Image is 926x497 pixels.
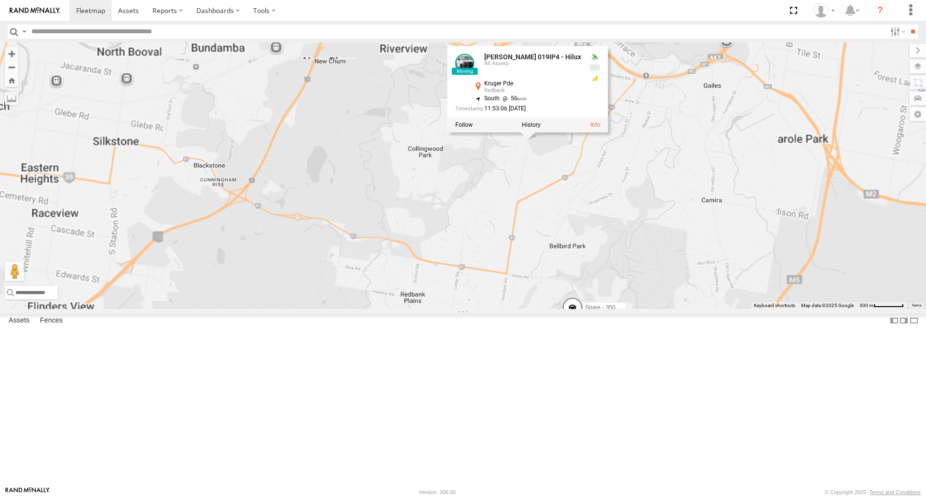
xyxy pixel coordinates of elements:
label: Map Settings [910,107,926,121]
span: Spare - 350FB3 [585,304,626,311]
div: Marco DiBenedetto [810,3,838,18]
label: Search Filter Options [886,25,907,39]
div: Kruger Pde [484,81,581,87]
span: 56 [500,95,527,102]
span: 500 m [859,303,873,308]
label: Dock Summary Table to the Left [889,314,899,328]
div: All Assets [484,61,581,67]
label: Assets [4,314,34,328]
button: Zoom in [5,47,18,60]
button: Map Scale: 500 m per 59 pixels [857,302,907,309]
button: Zoom Home [5,74,18,87]
a: [PERSON_NAME] 019IP4 - Hilux [484,54,581,61]
button: Drag Pegman onto the map to open Street View [5,262,24,281]
div: No voltage information received from this device. [589,64,600,72]
a: Terms (opens in new tab) [912,303,922,307]
i: ? [872,3,888,18]
label: Hide Summary Table [909,314,919,328]
div: Version: 306.00 [419,489,456,495]
div: Date/time of location update [455,106,581,112]
label: Measure [5,92,18,105]
label: Dock Summary Table to the Right [899,314,909,328]
a: Terms and Conditions [870,489,921,495]
img: rand-logo.svg [10,7,60,14]
div: Valid GPS Fix [589,54,600,62]
div: GSM Signal = 3 [589,75,600,82]
a: View Asset Details [455,54,475,73]
span: South [484,95,500,102]
div: © Copyright 2025 - [825,489,921,495]
button: Keyboard shortcuts [754,302,795,309]
label: View Asset History [522,122,541,129]
a: View Asset Details [590,122,600,129]
span: Map data ©2025 Google [801,303,854,308]
label: Fences [35,314,68,328]
a: Visit our Website [5,487,50,497]
label: Realtime tracking of Asset [455,122,473,129]
div: Redbank [484,88,581,94]
button: Zoom out [5,60,18,74]
label: Search Query [20,25,28,39]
